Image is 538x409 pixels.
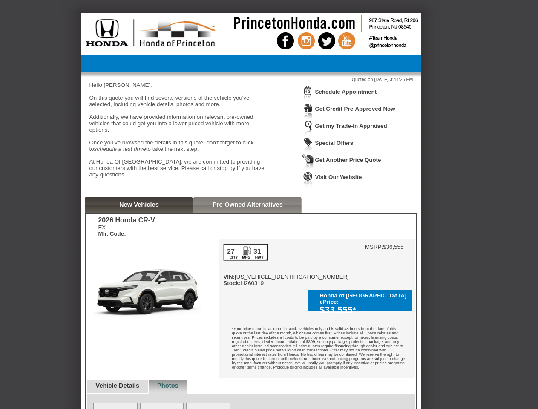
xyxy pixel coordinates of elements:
a: Get my Trade-In Appraised [315,123,387,129]
a: Special Offers [315,140,353,146]
div: EX [98,224,155,237]
a: Get Another Price Quote [315,157,381,163]
img: Icon_TradeInAppraisal.png [302,120,314,136]
img: Icon_VisitWebsite.png [302,171,314,187]
div: *Your price quote is valid on "in stock" vehicles only and is valid 48 hours from the date of thi... [219,320,415,378]
img: 2026 Honda CR-V [86,239,219,339]
b: VIN: [223,274,235,280]
b: Mfr. Code: [98,230,126,237]
div: [US_VEHICLE_IDENTIFICATION_NUMBER] H260319 [223,244,349,286]
div: Honda of [GEOGRAPHIC_DATA] ePrice: [319,292,408,305]
div: Quoted on [DATE] 3:41:25 PM [89,77,413,82]
a: Schedule Appointment [315,89,377,95]
a: Get Credit Pre-Approved Now [315,106,395,112]
div: Hello [PERSON_NAME], On this quote you will find several versions of the vehicle you've selected,... [89,82,268,184]
em: schedule a test drive [94,146,146,152]
td: $36,555 [383,244,403,250]
img: Icon_CreditApproval.png [302,103,314,119]
a: Pre-Owned Alternatives [213,201,283,208]
a: Vehicle Details [95,382,139,389]
div: $33,555* [319,305,408,316]
div: 27 [226,248,235,256]
img: Icon_GetQuote.png [302,154,314,170]
img: Icon_ScheduleAppointment.png [302,86,314,102]
td: MSRP: [365,244,383,250]
div: 31 [253,248,262,256]
a: New Vehicles [119,201,159,208]
img: Icon_WeeklySpecials.png [302,137,314,153]
a: Photos [157,382,178,389]
div: 2026 Honda CR-V [98,216,155,224]
b: Stock: [223,280,241,286]
a: Visit Our Website [315,174,362,180]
